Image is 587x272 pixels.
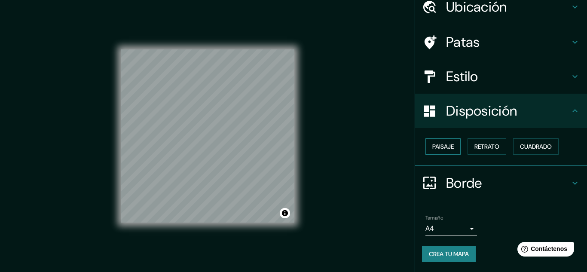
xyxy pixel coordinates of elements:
div: Estilo [415,59,587,94]
div: A4 [425,222,477,235]
font: Tamaño [425,214,443,221]
button: Crea tu mapa [422,246,476,262]
button: Paisaje [425,138,461,155]
div: Disposición [415,94,587,128]
font: Estilo [446,67,478,86]
iframe: Lanzador de widgets de ayuda [511,238,578,263]
font: Retrato [474,143,499,150]
font: A4 [425,224,434,233]
font: Borde [446,174,482,192]
font: Paisaje [432,143,454,150]
font: Disposición [446,102,517,120]
font: Patas [446,33,480,51]
div: Borde [415,166,587,200]
button: Cuadrado [513,138,559,155]
div: Patas [415,25,587,59]
font: Crea tu mapa [429,250,469,258]
button: Activar o desactivar atribución [280,208,290,218]
button: Retrato [468,138,506,155]
canvas: Mapa [121,49,294,223]
font: Cuadrado [520,143,552,150]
